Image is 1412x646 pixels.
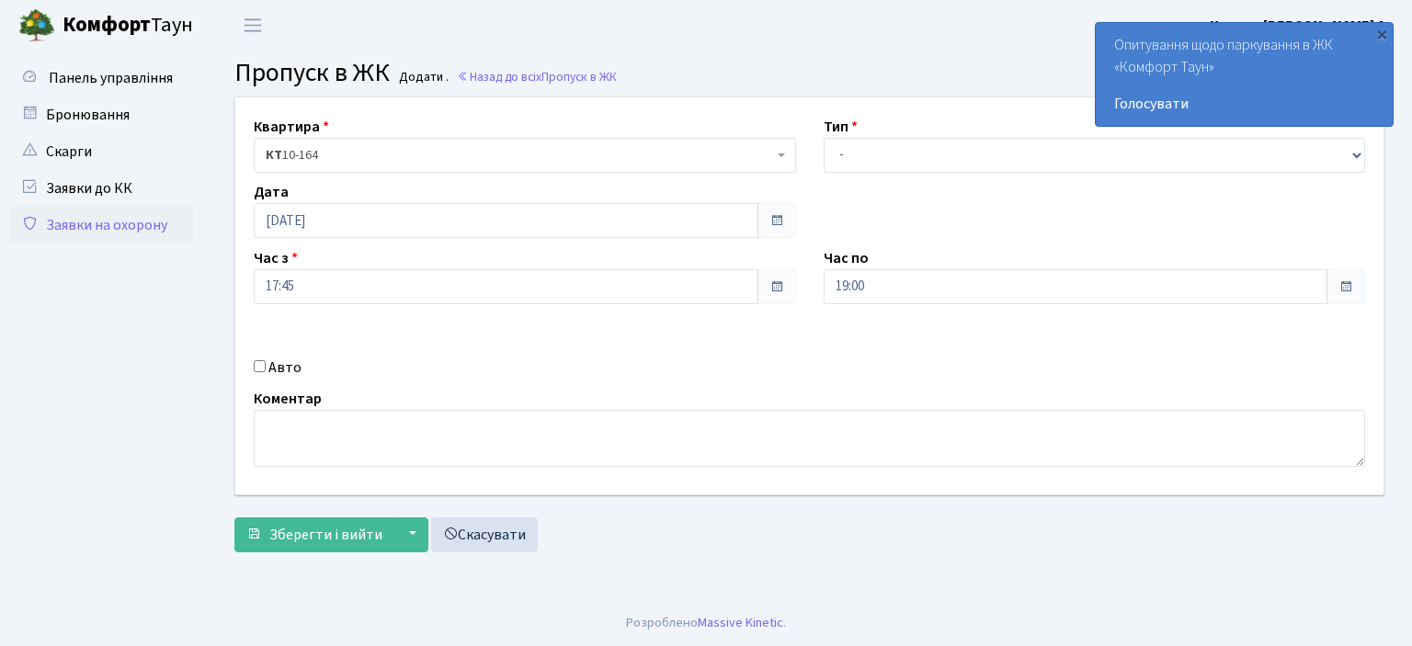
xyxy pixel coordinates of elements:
[63,10,193,41] span: Таун
[457,68,617,85] a: Назад до всіхПропуск в ЖК
[824,247,869,269] label: Час по
[63,10,151,40] b: Комфорт
[269,525,382,545] span: Зберегти і вийти
[9,133,193,170] a: Скарги
[824,116,858,138] label: Тип
[1210,15,1390,37] a: Цитрус [PERSON_NAME] А.
[395,70,449,85] small: Додати .
[18,7,55,44] img: logo.png
[1372,25,1391,43] div: ×
[268,357,302,379] label: Авто
[1114,93,1374,115] a: Голосувати
[234,54,390,91] span: Пропуск в ЖК
[49,68,173,88] span: Панель управління
[254,181,289,203] label: Дата
[9,96,193,133] a: Бронювання
[254,138,796,173] span: <b>КТ</b>&nbsp;&nbsp;&nbsp;&nbsp;10-164
[254,116,329,138] label: Квартира
[254,388,322,410] label: Коментар
[626,613,786,633] div: Розроблено .
[541,68,617,85] span: Пропуск в ЖК
[9,170,193,207] a: Заявки до КК
[266,146,282,164] b: КТ
[431,517,538,552] a: Скасувати
[230,10,276,40] button: Переключити навігацію
[698,613,783,632] a: Massive Kinetic
[254,247,298,269] label: Час з
[234,517,394,552] button: Зберегти і вийти
[1096,23,1393,126] div: Опитування щодо паркування в ЖК «Комфорт Таун»
[9,60,193,96] a: Панель управління
[9,207,193,244] a: Заявки на охорону
[266,146,773,164] span: <b>КТ</b>&nbsp;&nbsp;&nbsp;&nbsp;10-164
[1210,16,1390,36] b: Цитрус [PERSON_NAME] А.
